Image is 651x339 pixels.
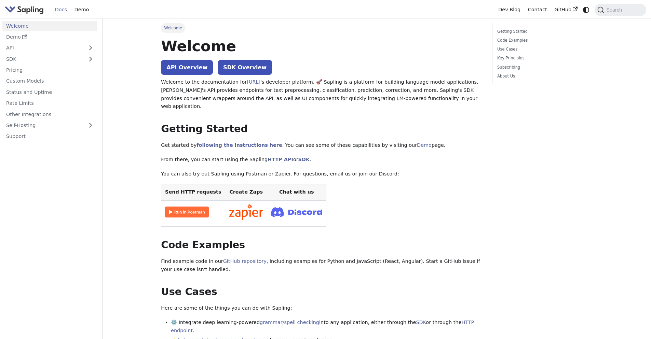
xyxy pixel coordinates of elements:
[229,204,263,220] img: Connect in Zapier
[2,21,97,31] a: Welcome
[497,28,590,35] a: Getting Started
[225,184,267,200] th: Create Zaps
[51,4,71,15] a: Docs
[268,157,293,162] a: HTTP API
[161,23,185,33] span: Welcome
[494,4,524,15] a: Dev Blog
[5,5,46,15] a: Sapling.aiSapling.ai
[2,87,97,97] a: Status and Uptime
[161,257,482,274] p: Find example code in our , including examples for Python and JavaScript (React, Angular). Start a...
[161,286,482,298] h2: Use Cases
[218,60,272,75] a: SDK Overview
[2,98,97,108] a: Rate Limits
[161,141,482,150] p: Get started by . You can see some of these capabilities by visiting our page.
[2,32,97,42] a: Demo
[497,73,590,80] a: About Us
[2,121,97,130] a: Self-Hosting
[5,5,44,15] img: Sapling.ai
[71,4,93,15] a: Demo
[165,207,209,217] img: Run in Postman
[161,60,213,75] a: API Overview
[161,37,482,55] h1: Welcome
[171,320,474,333] a: HTTP endpoint
[171,319,482,335] li: ⚙️ Integrate deep learning-powered into any application, either through the or through the .
[604,7,626,13] span: Search
[524,4,551,15] a: Contact
[416,320,426,325] a: SDK
[223,258,267,264] a: GitHub repository
[497,64,590,71] a: Subscribing
[247,79,260,85] a: [URL]
[497,37,590,44] a: Code Examples
[2,43,84,53] a: API
[267,184,326,200] th: Chat with us
[161,78,482,111] p: Welcome to the documentation for 's developer platform. 🚀 Sapling is a platform for building lang...
[417,142,432,148] a: Demo
[161,239,482,251] h2: Code Examples
[2,131,97,141] a: Support
[161,304,482,312] p: Here are some of the things you can do with Sapling:
[161,184,225,200] th: Send HTTP requests
[161,23,482,33] nav: Breadcrumbs
[497,46,590,53] a: Use Cases
[2,109,97,119] a: Other Integrations
[161,156,482,164] p: From there, you can start using the Sapling or .
[161,170,482,178] p: You can also try out Sapling using Postman or Zapier. For questions, email us or join our Discord:
[595,4,646,16] button: Search (Command+K)
[84,54,97,64] button: Expand sidebar category 'SDK'
[196,142,282,148] a: following the instructions here
[161,123,482,135] h2: Getting Started
[271,205,322,219] img: Join Discord
[581,5,591,15] button: Switch between dark and light mode (currently system mode)
[260,320,319,325] a: grammar/spell checking
[84,43,97,53] button: Expand sidebar category 'API'
[2,54,84,64] a: SDK
[2,76,97,86] a: Custom Models
[2,65,97,75] a: Pricing
[497,55,590,61] a: Key Principles
[298,157,310,162] a: SDK
[551,4,581,15] a: GitHub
